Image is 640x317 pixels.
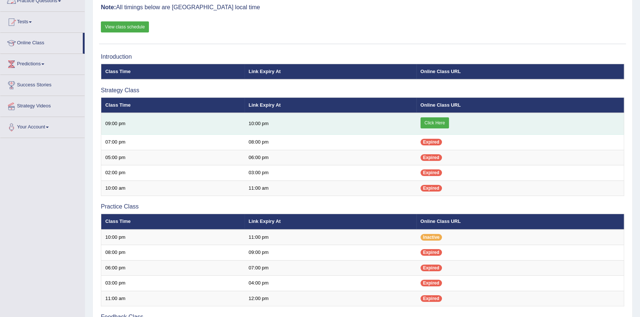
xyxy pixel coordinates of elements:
a: Strategy Videos [0,96,85,114]
b: Note: [101,4,116,10]
td: 02:00 pm [101,165,245,181]
th: Link Expiry At [245,64,416,79]
td: 08:00 pm [245,135,416,150]
td: 10:00 pm [245,113,416,135]
a: View class schedule [101,21,149,32]
th: Link Expiry At [245,214,416,230]
a: Predictions [0,54,85,72]
td: 07:00 pm [245,260,416,276]
span: Expired [421,185,442,192]
td: 03:00 pm [245,165,416,181]
span: Expired [421,249,442,256]
td: 09:00 pm [101,113,245,135]
td: 06:00 pm [101,260,245,276]
td: 09:00 pm [245,245,416,261]
td: 08:00 pm [101,245,245,261]
span: Inactive [421,234,442,241]
span: Expired [421,265,442,271]
th: Class Time [101,214,245,230]
h3: All timings below are [GEOGRAPHIC_DATA] local time [101,4,624,11]
span: Expired [421,169,442,176]
h3: Practice Class [101,203,624,210]
a: Your Account [0,117,85,135]
span: Expired [421,280,442,286]
th: Online Class URL [416,64,624,79]
span: Expired [421,295,442,302]
span: Expired [421,154,442,161]
th: Online Class URL [416,97,624,113]
td: 05:00 pm [101,150,245,165]
th: Class Time [101,64,245,79]
td: 03:00 pm [101,276,245,291]
td: 10:00 am [101,180,245,196]
h3: Strategy Class [101,87,624,94]
a: Online Class [0,33,83,51]
td: 04:00 pm [245,276,416,291]
th: Class Time [101,97,245,113]
td: 06:00 pm [245,150,416,165]
td: 12:00 pm [245,291,416,306]
a: Click Here [421,117,449,128]
h3: Introduction [101,54,624,60]
td: 07:00 pm [101,135,245,150]
span: Expired [421,139,442,145]
a: Tests [0,12,85,30]
a: Success Stories [0,75,85,93]
th: Link Expiry At [245,97,416,113]
td: 11:00 am [245,180,416,196]
td: 11:00 pm [245,230,416,245]
td: 10:00 pm [101,230,245,245]
th: Online Class URL [416,214,624,230]
td: 11:00 am [101,291,245,306]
